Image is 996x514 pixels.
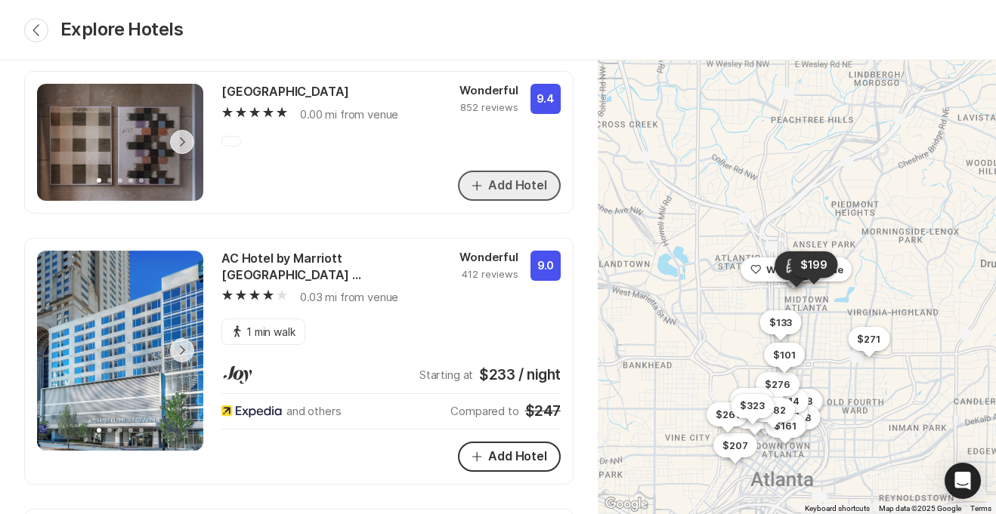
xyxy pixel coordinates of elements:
[766,377,791,390] p: $276
[773,348,796,362] p: $101
[221,84,349,100] div: [GEOGRAPHIC_DATA]
[459,100,518,114] p: 852 reviews
[945,463,981,499] div: Open Intercom Messenger
[602,494,651,514] a: Open this area in Google Maps (opens a new window)
[300,289,398,306] p: 0.03 mi from venue
[458,171,561,201] button: Add Hotel
[530,84,561,114] div: 9.4
[530,251,561,281] div: 9.0
[858,332,881,346] p: $271
[805,503,870,514] button: Keyboard shortcuts
[970,504,991,512] a: Terms (opens in new tab)
[458,442,561,472] button: Add Hotel
[739,392,765,406] p: $247
[459,251,518,264] p: Wonderful
[800,257,827,272] p: $ 199
[246,324,295,340] p: 1 min walk
[459,267,518,281] p: 412 reviews
[60,19,183,41] h1: Explore Hotels
[450,403,518,420] div: Compared to
[221,403,342,420] div: and others
[769,315,793,329] p: $133
[525,401,561,422] div: $247
[879,504,961,512] span: Map data ©2025 Google
[221,251,441,284] div: AC Hotel by Marriott [GEOGRAPHIC_DATA] [GEOGRAPHIC_DATA]
[602,494,651,514] img: Google
[741,399,766,412] p: $323
[716,408,740,421] p: $261
[459,84,518,97] p: Wonderful
[774,419,796,432] p: $161
[766,262,843,275] p: Wedding Venue
[37,84,203,291] img: Four Seasons Hotel Atlanta
[419,367,473,384] div: Starting at
[300,106,398,124] p: 0.00 mi from venue
[479,365,561,386] div: $233 / night
[37,251,203,458] img: AC Hotel by Marriott Atlanta Midtown
[722,438,748,451] p: $207
[760,402,786,416] p: $282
